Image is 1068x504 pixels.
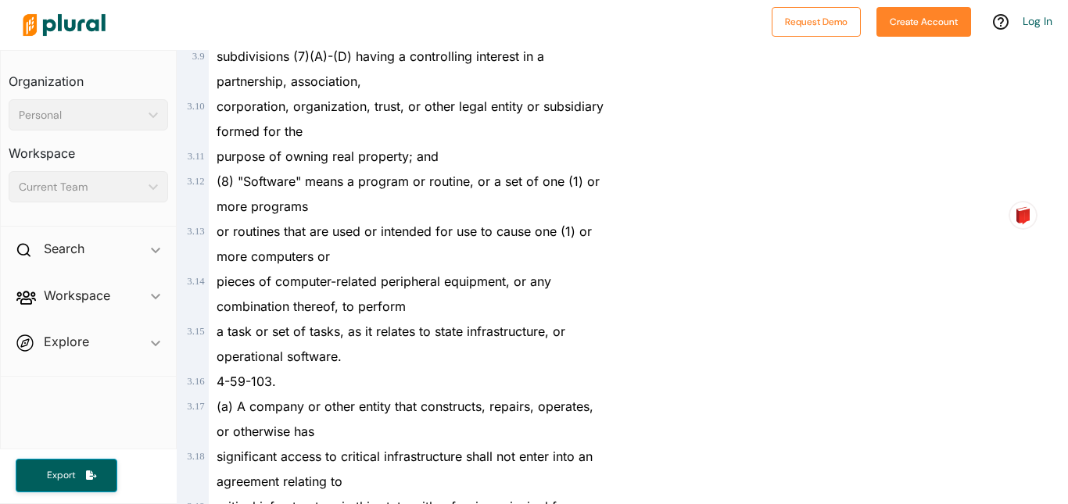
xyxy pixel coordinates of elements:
span: 3 . 12 [187,176,204,187]
a: Request Demo [772,13,861,29]
span: a task or set of tasks, as it relates to state infrastructure, or operational software. [217,323,565,364]
span: or routines that are used or intended for use to cause one (1) or more computers or [217,223,592,264]
span: 3 . 16 [187,376,204,387]
button: Request Demo [772,7,861,37]
span: 3 . 10 [187,101,204,112]
h3: Organization [9,59,168,93]
span: significant access to critical infrastructure shall not enter into an agreement relating to [217,449,593,489]
span: 3 . 18 [187,451,204,462]
span: 3 . 13 [187,226,204,237]
span: (a) A company or other entity that constructs, repairs, operates, or otherwise has [217,399,593,439]
span: 3 . 14 [187,276,204,287]
span: purpose of owning real property; and [217,148,439,164]
h3: Workspace [9,130,168,165]
span: pieces of computer-related peripheral equipment, or any combination thereof, to perform [217,273,551,314]
a: Create Account [876,13,971,29]
button: Create Account [876,7,971,37]
span: Export [36,469,86,482]
button: Export [16,459,117,492]
h2: Search [44,240,84,257]
span: 3 . 15 [187,326,204,337]
span: 3 . 17 [187,401,204,412]
span: 3 . 9 [192,51,205,62]
a: Log In [1023,14,1052,28]
span: 4-59-103. [217,374,276,389]
div: Current Team [19,179,142,195]
div: Personal [19,107,142,123]
span: 3 . 11 [188,151,205,162]
span: (8) "Software" means a program or routine, or a set of one (1) or more programs [217,173,600,214]
span: corporation, organization, trust, or other legal entity or subsidiary formed for the [217,98,604,139]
